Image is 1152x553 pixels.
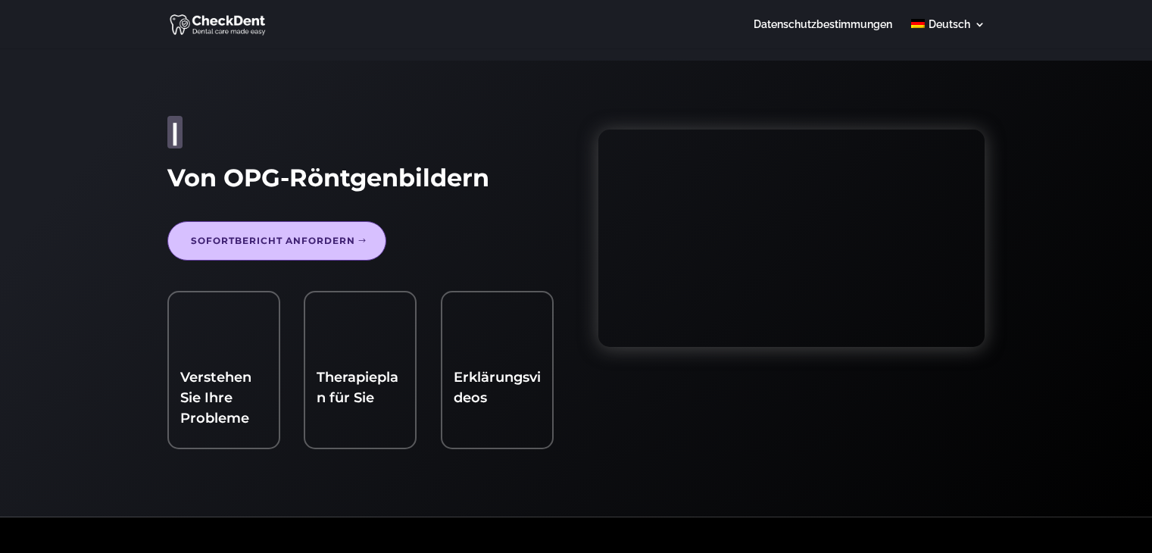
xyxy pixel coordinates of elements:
[167,164,554,200] h1: Von OPG-Röntgenbildern
[929,18,970,30] span: Deutsch
[171,117,179,147] span: |
[180,369,251,426] a: Verstehen Sie Ihre Probleme
[454,369,541,406] a: Erklärungsvideos
[598,130,985,347] iframe: Wie Sie Ihr Röntgenbild hochladen und sofort eine zweite Meinung erhalten
[167,221,386,261] a: Sofortbericht anfordern
[754,19,892,48] a: Datenschutzbestimmungen
[911,19,985,48] a: Deutsch
[170,12,267,36] img: CheckDent
[317,369,398,406] a: Therapieplan für Sie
